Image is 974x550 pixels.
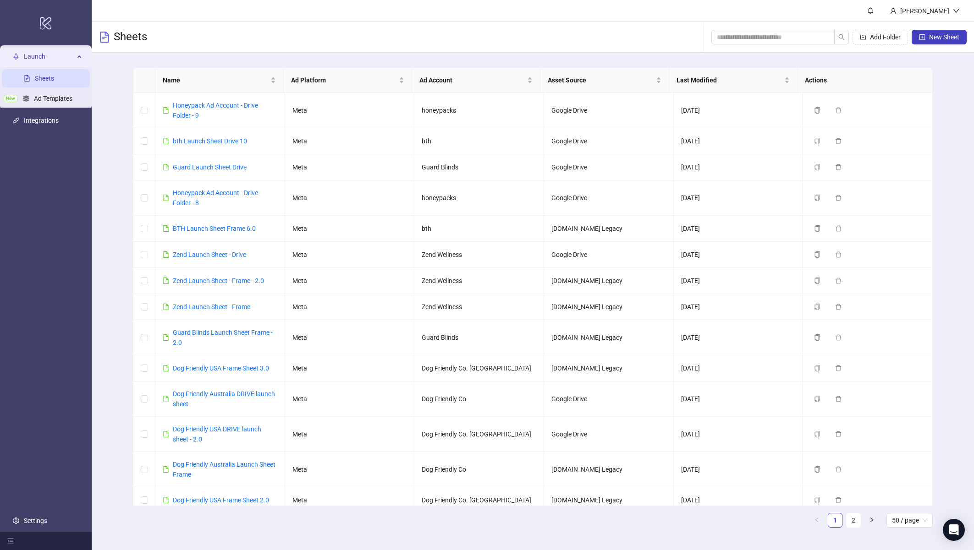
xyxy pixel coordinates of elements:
span: delete [835,278,842,284]
span: Ad Platform [291,75,397,85]
td: [DOMAIN_NAME] Legacy [544,294,674,320]
a: Ad Templates [34,95,72,102]
span: file [163,251,169,258]
span: Name [163,75,269,85]
td: [DATE] [674,216,803,242]
td: Dog Friendly Co [414,452,544,487]
span: file [163,365,169,371]
td: Google Drive [544,417,674,452]
span: copy [814,497,820,503]
td: [DATE] [674,180,803,216]
span: search [838,34,845,40]
span: file-text [99,32,110,43]
li: Next Page [864,513,879,528]
td: Meta [285,268,415,294]
td: Meta [285,320,415,355]
td: Meta [285,355,415,381]
span: file [163,334,169,341]
a: Dog Friendly USA Frame Sheet 3.0 [173,365,269,372]
td: Meta [285,294,415,320]
a: Honeypack Ad Account - Drive Folder - 9 [173,102,258,119]
span: delete [835,225,842,232]
a: Zend Launch Sheet - Frame [173,303,250,310]
span: delete [835,138,842,144]
td: [DATE] [674,154,803,180]
button: right [864,513,879,528]
a: Dog Friendly USA DRIVE launch sheet - 2.0 [173,425,261,443]
td: [DOMAIN_NAME] Legacy [544,216,674,242]
td: Google Drive [544,128,674,154]
span: file [163,107,169,114]
span: file [163,138,169,144]
h3: Sheets [114,30,147,44]
span: right [869,517,875,523]
span: copy [814,365,820,371]
span: Add Folder [870,33,901,41]
span: file [163,164,169,170]
td: [DATE] [674,268,803,294]
span: delete [835,164,842,170]
a: Settings [24,517,47,524]
span: file [163,225,169,232]
span: Launch [24,47,74,65]
td: Guard Blinds [414,154,544,180]
td: [DATE] [674,93,803,128]
th: Last Modified [669,68,798,93]
span: delete [835,365,842,371]
div: [PERSON_NAME] [897,6,953,16]
span: copy [814,164,820,170]
div: Page Size [886,513,933,528]
span: copy [814,195,820,201]
td: [DOMAIN_NAME] Legacy [544,355,674,381]
td: Zend Wellness [414,268,544,294]
span: delete [835,396,842,402]
td: [DOMAIN_NAME] Legacy [544,320,674,355]
span: delete [835,466,842,473]
span: copy [814,107,820,114]
span: left [814,517,820,523]
span: copy [814,225,820,232]
span: copy [814,304,820,310]
div: Open Intercom Messenger [943,519,965,541]
td: Meta [285,417,415,452]
li: Previous Page [809,513,824,528]
span: delete [835,107,842,114]
span: file [163,195,169,201]
span: copy [814,138,820,144]
td: Meta [285,381,415,417]
span: plus-square [919,34,925,40]
a: 1 [828,513,842,527]
span: file [163,497,169,503]
span: copy [814,334,820,341]
td: [DATE] [674,128,803,154]
td: [DATE] [674,242,803,268]
a: Zend Launch Sheet - Frame - 2.0 [173,277,264,284]
td: Google Drive [544,381,674,417]
a: Honeypack Ad Account - Drive Folder - 8 [173,189,258,207]
td: Meta [285,154,415,180]
span: user [890,8,897,14]
td: honeypacks [414,180,544,216]
a: Dog Friendly Australia Launch Sheet Frame [173,461,275,478]
button: New Sheet [912,30,967,44]
td: Meta [285,452,415,487]
td: Zend Wellness [414,242,544,268]
td: bth [414,216,544,242]
td: [DATE] [674,381,803,417]
th: Asset Source [540,68,669,93]
span: delete [835,251,842,258]
td: Meta [285,93,415,128]
span: delete [835,195,842,201]
td: [DATE] [674,294,803,320]
th: Ad Platform [284,68,412,93]
span: down [953,8,959,14]
td: Meta [285,128,415,154]
td: Dog Friendly Co [414,381,544,417]
button: Add Folder [853,30,908,44]
a: Dog Friendly Australia DRIVE launch sheet [173,390,275,408]
a: Guard Blinds Launch Sheet Frame - 2.0 [173,329,273,346]
td: Dog Friendly Co. [GEOGRAPHIC_DATA] [414,487,544,513]
td: Google Drive [544,93,674,128]
span: delete [835,431,842,437]
span: file [163,431,169,437]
